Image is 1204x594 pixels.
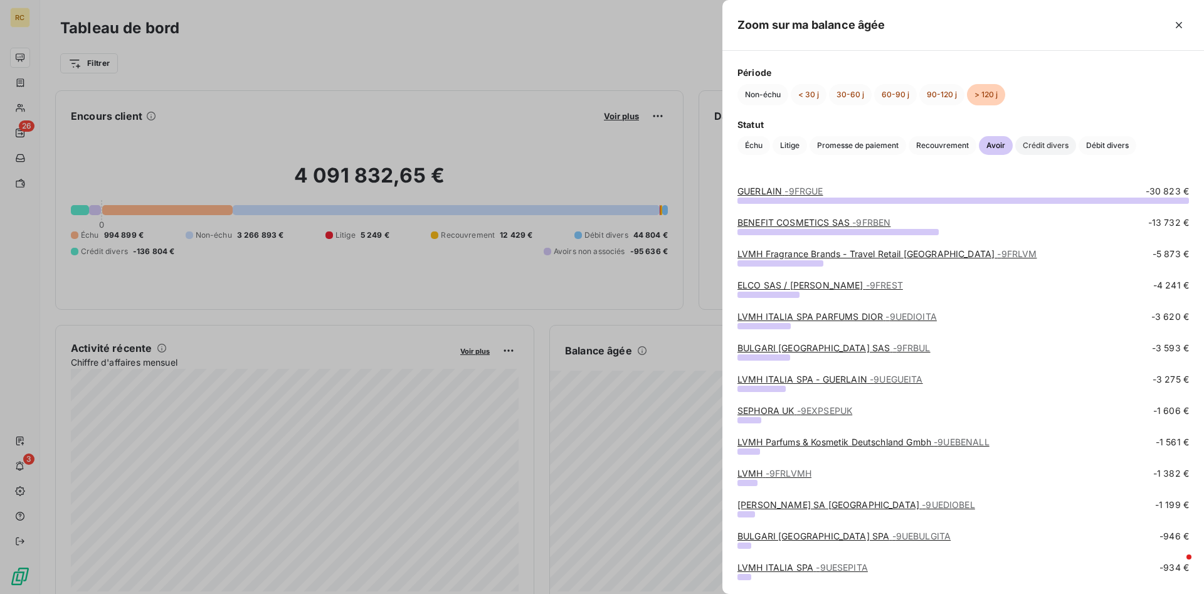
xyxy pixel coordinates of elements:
button: Recouvrement [909,136,976,155]
span: - 9UEGUEITA [870,374,923,385]
span: -1 561 € [1156,436,1189,448]
button: > 120 j [967,84,1005,105]
button: 30-60 j [829,84,872,105]
a: LVMH Parfums & Kosmetik Deutschland Gmbh [737,437,990,447]
span: -30 823 € [1146,185,1189,198]
button: Débit divers [1079,136,1136,155]
a: LVMH ITALIA SPA PARFUMS DIOR [737,311,937,322]
span: -3 593 € [1152,342,1189,354]
a: BULGARI [GEOGRAPHIC_DATA] SAS [737,342,931,353]
button: Promesse de paiement [810,136,906,155]
a: BULGARI [GEOGRAPHIC_DATA] SPA [737,531,951,541]
span: Statut [737,118,1189,131]
h5: Zoom sur ma balance âgée [737,16,885,34]
a: LVMH ITALIA SPA [737,562,868,573]
iframe: Intercom live chat [1161,551,1191,581]
span: -5 873 € [1153,248,1189,260]
button: Non-échu [737,84,788,105]
a: LVMH [737,468,811,479]
span: - 9UEBENALL [934,437,990,447]
span: -1 382 € [1153,467,1189,480]
span: -1 199 € [1155,499,1189,511]
button: 60-90 j [874,84,917,105]
a: GUERLAIN [737,186,823,196]
span: -1 606 € [1153,405,1189,417]
span: - 9FRBEN [852,217,890,228]
a: LVMH Fragrance Brands - Travel Retail [GEOGRAPHIC_DATA] [737,248,1037,259]
button: < 30 j [791,84,826,105]
span: - 9UEBULGITA [892,531,951,541]
span: - 9UESEPITA [816,562,868,573]
button: Avoir [979,136,1013,155]
button: Crédit divers [1015,136,1076,155]
span: -946 € [1159,530,1189,543]
a: [PERSON_NAME] SA [GEOGRAPHIC_DATA] [737,499,975,510]
a: SEPHORA UK [737,405,852,416]
span: - 9UEDIOITA [885,311,937,322]
span: - 9FRLVM [997,248,1037,259]
a: LVMH ITALIA SPA - GUERLAIN [737,374,923,385]
span: -13 732 € [1148,216,1189,229]
a: BENEFIT COSMETICS SAS [737,217,890,228]
span: - 9FREST [866,280,903,290]
a: ELCO SAS / [PERSON_NAME] [737,280,903,290]
span: Période [737,66,1189,79]
span: - 9FRBUL [893,342,931,353]
span: -3 275 € [1153,373,1189,386]
button: 90-120 j [919,84,964,105]
span: -3 620 € [1151,310,1189,323]
button: Échu [737,136,770,155]
span: - 9FRLVMH [766,468,811,479]
span: - 9UEDIOBEL [922,499,975,510]
span: - 9EXPSEPUK [797,405,853,416]
span: -4 241 € [1153,279,1189,292]
span: - 9FRGUE [784,186,823,196]
button: Litige [773,136,807,155]
span: -934 € [1159,561,1189,574]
